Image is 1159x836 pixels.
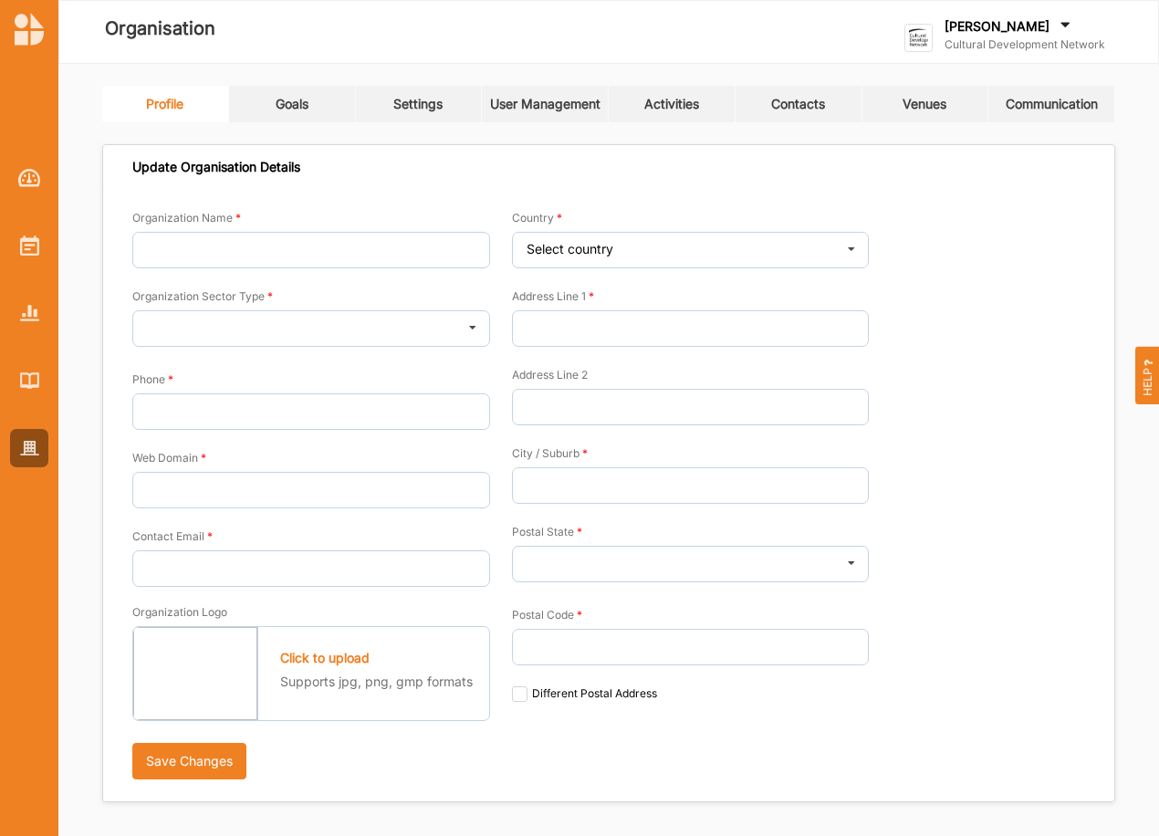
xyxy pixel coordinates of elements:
div: Settings [393,96,443,112]
div: Venues [903,96,946,112]
label: Web Domain [132,451,206,465]
label: Different Postal Address [512,686,657,701]
label: Contact Email [132,529,213,544]
label: Postal State [512,525,582,539]
label: Organisation [105,14,215,44]
label: City / Suburb [512,446,588,461]
img: Activities [20,235,39,256]
label: Phone [132,372,173,387]
label: Postal Code [512,608,582,622]
label: Cultural Development Network [945,37,1105,52]
img: Reports [20,305,39,320]
img: logo [15,13,44,46]
a: Dashboard [10,159,48,197]
label: Country [512,211,562,225]
img: Library [20,372,39,388]
label: Supports jpg, png, gmp formats [280,673,473,691]
div: Update Organisation Details [132,159,300,175]
div: Profile [146,96,183,112]
div: Communication [1006,96,1098,112]
label: Organization Logo [132,605,227,620]
img: Dashboard [18,169,41,187]
img: Organisation [20,441,39,456]
a: Library [10,361,48,400]
div: User Management [490,96,600,112]
div: Activities [644,96,699,112]
a: Organisation [10,429,48,467]
label: [PERSON_NAME] [945,18,1049,35]
button: Save Changes [132,743,246,779]
a: Reports [10,294,48,332]
label: Address Line 2 [512,368,588,382]
a: Activities [10,226,48,265]
label: Organization Name [132,211,241,225]
div: Goals [276,96,308,112]
div: Select country [527,243,613,256]
img: logo [904,24,933,52]
div: Contacts [771,96,825,112]
label: Click to upload [280,650,370,666]
label: Organization Sector Type [132,289,273,304]
label: Address Line 1 [512,289,594,304]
